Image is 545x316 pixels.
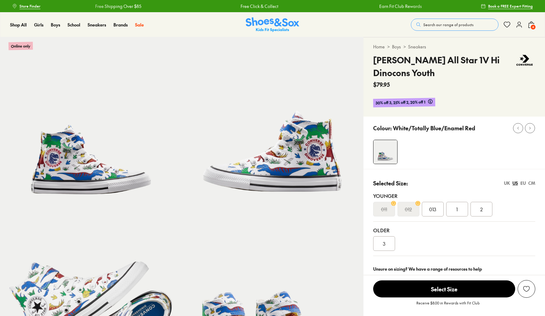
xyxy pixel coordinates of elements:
[259,3,302,9] a: Earn Fit Club Rewards
[373,44,535,50] div: > >
[416,300,480,311] p: Receive $8.00 in Rewards with Fit Club
[246,17,299,32] img: SNS_Logo_Responsive.svg
[381,205,387,213] s: 011
[34,22,43,28] a: Girls
[68,22,80,28] a: School
[392,44,401,50] a: Boys
[488,3,533,9] span: Book a FREE Expert Fitting
[373,266,535,272] div: Unsure on sizing? We have a range of resources to help
[373,226,535,234] div: Older
[383,240,385,247] span: 3
[393,124,475,132] p: White/Totally Blue/Enamel Red
[375,99,425,106] span: 30% off 3, 25% off 2, 20% off 1
[373,54,514,79] h4: [PERSON_NAME] All Star 1V Hi Dinocons Youth
[528,180,535,186] div: CM
[51,22,60,28] a: Boys
[88,22,106,28] a: Sneakers
[518,280,535,298] button: Add to Wishlist
[246,17,299,32] a: Shoes & Sox
[408,44,426,50] a: Sneakers
[530,24,536,30] span: 4
[373,44,385,50] a: Home
[528,18,535,31] button: 4
[481,1,533,12] a: Book a FREE Expert Fitting
[121,3,158,9] a: Free Click & Collect
[411,19,498,31] button: Search our range of products
[373,179,408,187] p: Selected Size:
[9,42,33,50] p: Online only
[373,124,392,132] p: Colour:
[373,140,397,164] img: 4-545953_1
[504,180,510,186] div: UK
[399,3,445,9] a: Free Shipping Over $85
[12,1,40,12] a: Store Finder
[423,22,474,27] span: Search our range of products
[373,80,390,89] span: $79.95
[182,37,363,219] img: 5-545954_1
[19,3,40,9] span: Store Finder
[113,22,128,28] a: Brands
[135,22,144,28] a: Sale
[373,280,515,297] span: Select Size
[480,205,483,213] span: 2
[373,192,535,199] div: Younger
[429,205,436,213] span: 013
[520,180,526,186] div: EU
[512,180,518,186] div: US
[456,205,458,213] span: 1
[514,54,535,67] img: Vendor logo
[405,205,412,213] s: 012
[373,280,515,298] button: Select Size
[10,22,27,28] a: Shop All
